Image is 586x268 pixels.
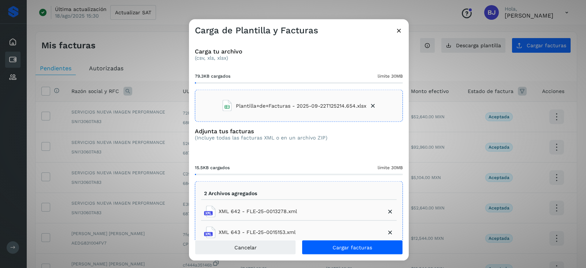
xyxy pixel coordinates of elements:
[234,245,257,250] span: Cancelar
[195,240,296,254] button: Cancelar
[302,240,403,254] button: Cargar facturas
[204,190,257,197] p: 2 Archivos agregados
[378,73,403,79] span: límite 30MB
[195,73,230,79] span: 79.3KB cargados
[333,245,372,250] span: Cargar facturas
[195,25,318,36] h3: Carga de Plantilla y Facturas
[236,102,366,109] span: Plantilla+de+Facturas - 2025-09-22T125214.654.xlsx
[195,48,403,55] h3: Carga tu archivo
[195,135,327,141] p: (Incluye todas las facturas XML o en un archivo ZIP)
[195,55,403,61] p: (csv, xls, xlsx)
[195,128,327,135] h3: Adjunta tus facturas
[219,228,296,236] span: XML 643 - FLE-25-0015153.xml
[195,164,230,171] span: 15.5KB cargados
[378,164,403,171] span: límite 30MB
[219,208,297,215] span: XML 642 - FLE-25-0013278.xml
